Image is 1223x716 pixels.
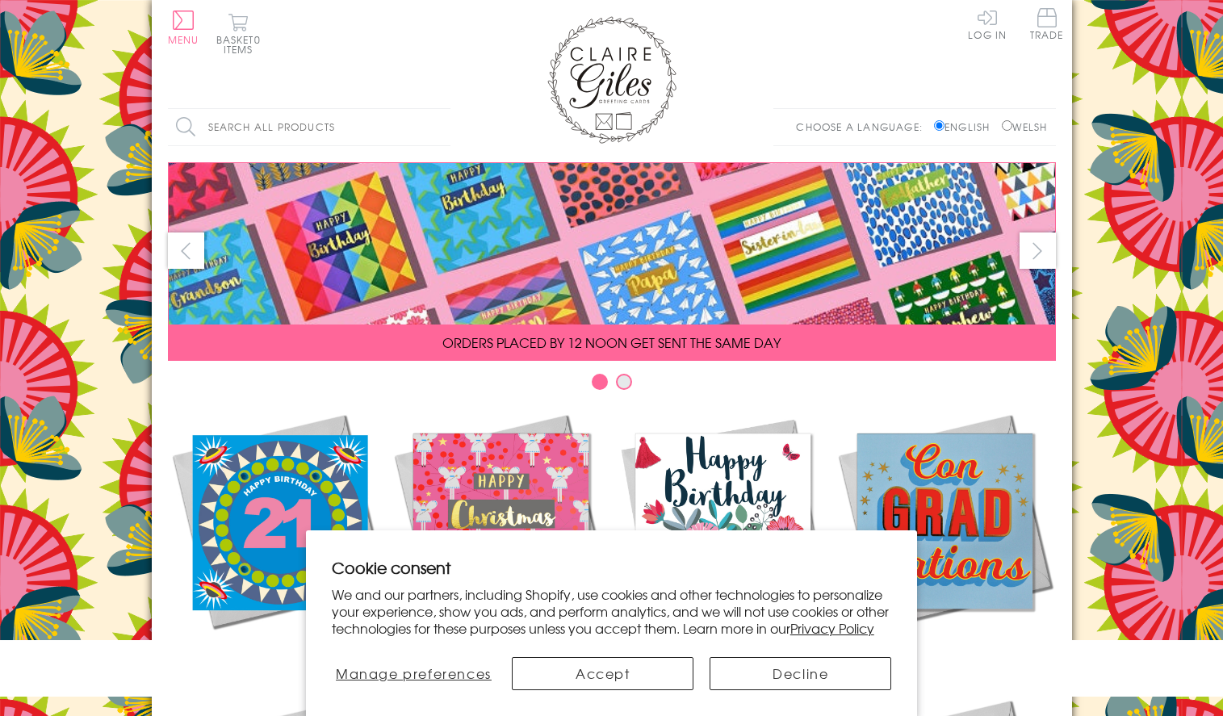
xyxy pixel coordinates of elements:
[1002,120,1012,131] input: Welsh
[512,657,693,690] button: Accept
[616,374,632,390] button: Carousel Page 2
[1030,8,1064,43] a: Trade
[442,333,781,352] span: ORDERS PLACED BY 12 NOON GET SENT THE SAME DAY
[168,373,1056,398] div: Carousel Pagination
[168,232,204,269] button: prev
[332,657,496,690] button: Manage preferences
[332,586,892,636] p: We and our partners, including Shopify, use cookies and other technologies to personalize your ex...
[834,410,1056,664] a: Academic
[390,410,612,664] a: Christmas
[934,119,998,134] label: English
[612,410,834,664] a: Birthdays
[1020,232,1056,269] button: next
[790,618,874,638] a: Privacy Policy
[434,109,450,145] input: Search
[224,32,261,57] span: 0 items
[216,13,261,54] button: Basket0 items
[336,664,492,683] span: Manage preferences
[968,8,1007,40] a: Log In
[332,556,892,579] h2: Cookie consent
[1002,119,1048,134] label: Welsh
[796,119,931,134] p: Choose a language:
[592,374,608,390] button: Carousel Page 1 (Current Slide)
[547,16,676,144] img: Claire Giles Greetings Cards
[710,657,891,690] button: Decline
[168,10,199,44] button: Menu
[168,32,199,47] span: Menu
[168,109,450,145] input: Search all products
[168,410,390,664] a: New Releases
[1030,8,1064,40] span: Trade
[934,120,944,131] input: English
